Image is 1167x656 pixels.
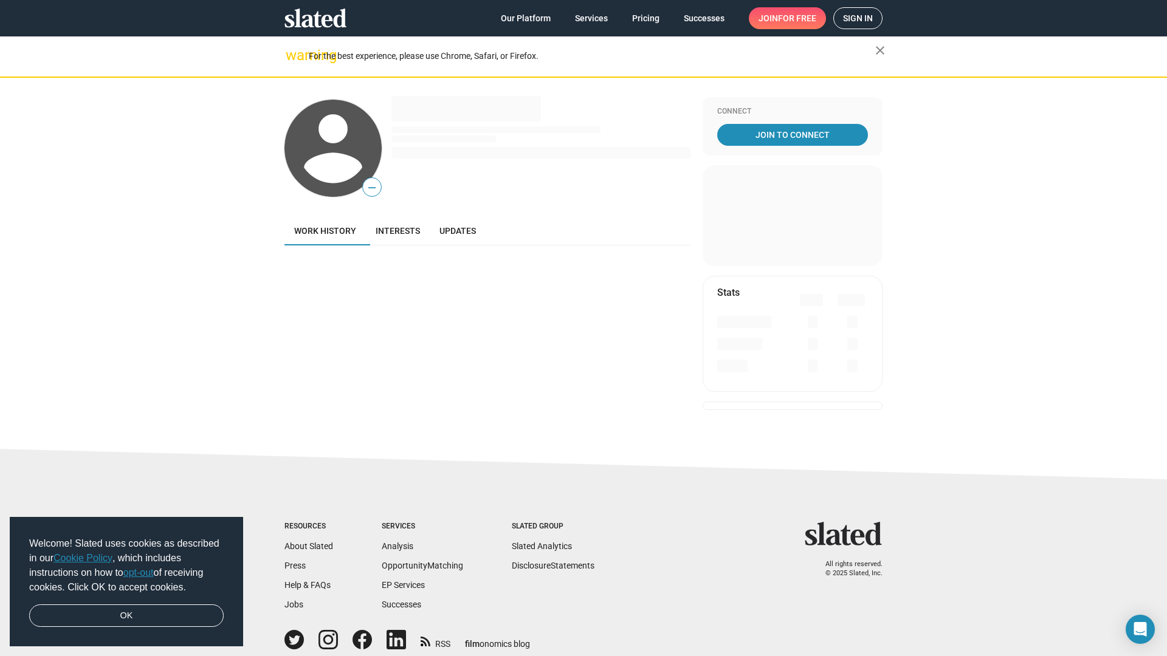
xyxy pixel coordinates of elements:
[284,580,331,590] a: Help & FAQs
[284,541,333,551] a: About Slated
[720,124,866,146] span: Join To Connect
[430,216,486,245] a: Updates
[421,631,450,650] a: RSS
[363,180,381,196] span: —
[382,580,425,590] a: EP Services
[382,541,413,551] a: Analysis
[309,48,875,64] div: For the best experience, please use Chrome, Safari, or Firefox.
[833,7,883,29] a: Sign in
[123,567,154,578] a: opt-out
[512,522,594,531] div: Slated Group
[873,43,887,58] mat-icon: close
[575,7,608,29] span: Services
[382,600,421,609] a: Successes
[813,560,883,578] p: All rights reserved. © 2025 Slated, Inc.
[284,522,333,531] div: Resources
[366,216,430,245] a: Interests
[717,107,868,117] div: Connect
[382,561,463,570] a: OpportunityMatching
[382,522,463,531] div: Services
[465,629,530,650] a: filmonomics blog
[29,536,224,595] span: Welcome! Slated uses cookies as described in our , which includes instructions on how to of recei...
[53,553,112,563] a: Cookie Policy
[749,7,826,29] a: Joinfor free
[512,561,594,570] a: DisclosureStatements
[286,48,300,63] mat-icon: warning
[284,561,306,570] a: Press
[284,600,303,609] a: Jobs
[565,7,618,29] a: Services
[10,517,243,647] div: cookieconsent
[622,7,669,29] a: Pricing
[501,7,551,29] span: Our Platform
[632,7,659,29] span: Pricing
[843,8,873,29] span: Sign in
[1126,615,1155,644] div: Open Intercom Messenger
[778,7,816,29] span: for free
[674,7,734,29] a: Successes
[439,226,476,236] span: Updates
[376,226,420,236] span: Interests
[717,286,740,299] mat-card-title: Stats
[294,226,356,236] span: Work history
[465,639,480,649] span: film
[29,604,224,627] a: dismiss cookie message
[759,7,816,29] span: Join
[284,216,366,245] a: Work history
[684,7,725,29] span: Successes
[717,124,868,146] a: Join To Connect
[512,541,572,551] a: Slated Analytics
[491,7,560,29] a: Our Platform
